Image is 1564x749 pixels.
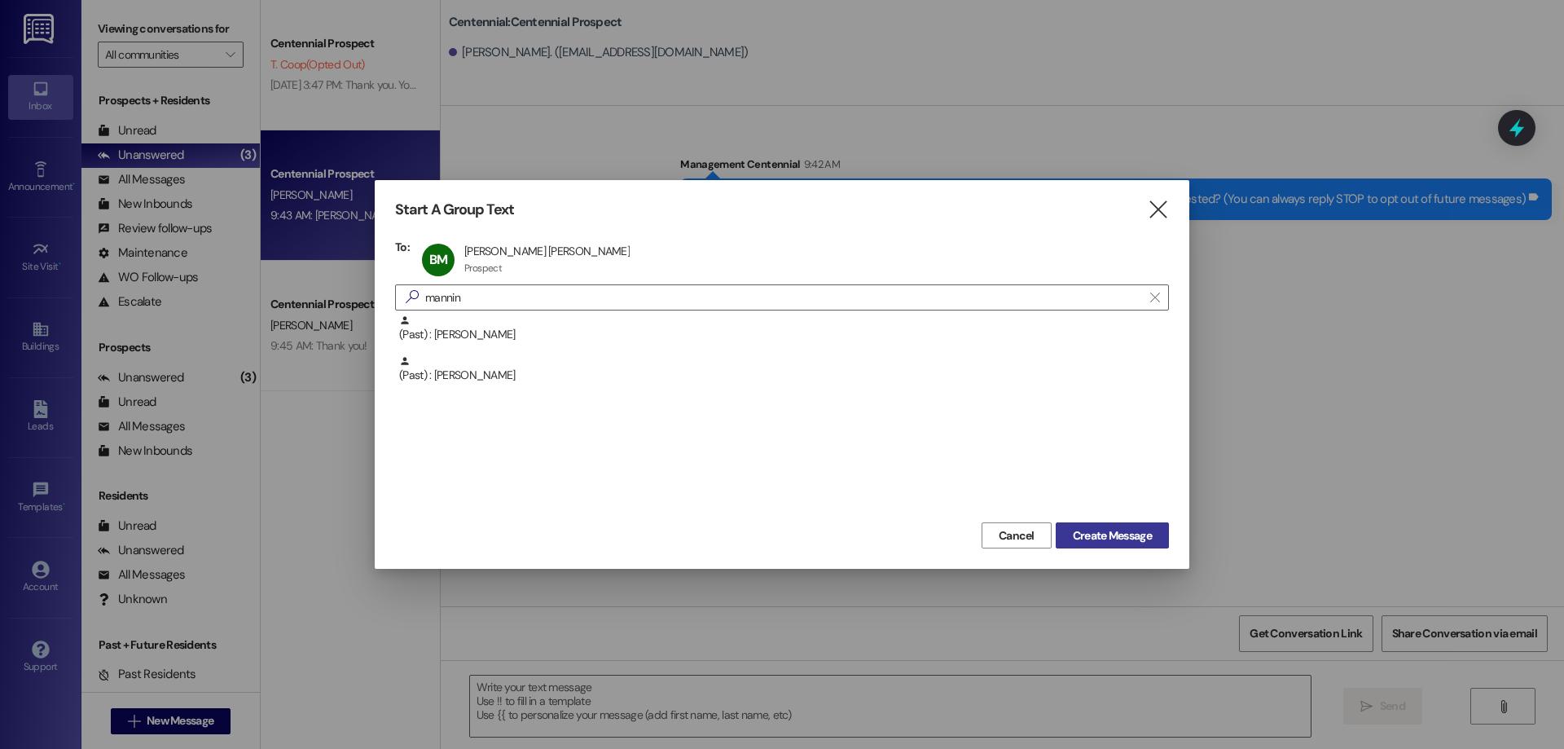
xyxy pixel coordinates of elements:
[1150,291,1159,304] i: 
[399,355,1169,384] div: (Past) : [PERSON_NAME]
[1142,285,1168,310] button: Clear text
[999,527,1035,544] span: Cancel
[464,244,630,258] div: [PERSON_NAME] [PERSON_NAME]
[425,286,1142,309] input: Search for any contact or apartment
[1073,527,1152,544] span: Create Message
[1056,522,1169,549] button: Create Message
[395,355,1169,396] div: (Past) : [PERSON_NAME]
[1147,201,1169,218] i: 
[982,522,1052,549] button: Cancel
[395,200,514,219] h3: Start A Group Text
[395,240,410,254] h3: To:
[464,262,502,275] div: Prospect
[395,315,1169,355] div: (Past) : [PERSON_NAME]
[429,251,447,268] span: BM
[399,315,1169,343] div: (Past) : [PERSON_NAME]
[399,289,425,306] i: 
